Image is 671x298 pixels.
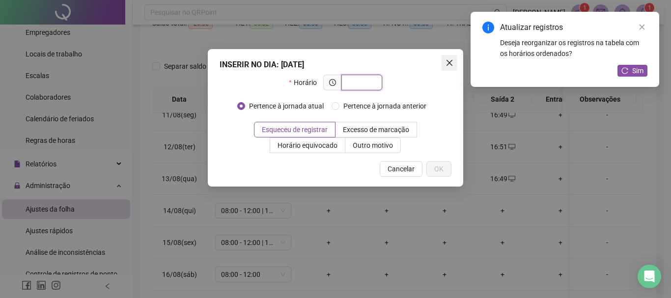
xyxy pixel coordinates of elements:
button: Close [442,55,457,71]
button: Sim [617,65,647,77]
span: Sim [632,65,643,76]
span: Pertence à jornada anterior [339,101,430,111]
div: INSERIR NO DIA : [DATE] [220,59,451,71]
span: info-circle [482,22,494,33]
span: clock-circle [329,79,336,86]
span: Pertence à jornada atual [245,101,328,111]
span: Excesso de marcação [343,126,409,134]
span: close [446,59,453,67]
span: Outro motivo [353,141,393,149]
a: Close [637,22,647,32]
span: Esqueceu de registrar [262,126,328,134]
span: Cancelar [388,163,415,174]
span: close [639,24,645,30]
button: Cancelar [380,161,422,177]
span: reload [621,67,628,74]
label: Horário [289,75,323,90]
div: Deseja reorganizar os registros na tabela com os horários ordenados? [500,37,647,59]
span: Horário equivocado [278,141,337,149]
button: OK [426,161,451,177]
div: Open Intercom Messenger [638,265,661,288]
div: Atualizar registros [500,22,647,33]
